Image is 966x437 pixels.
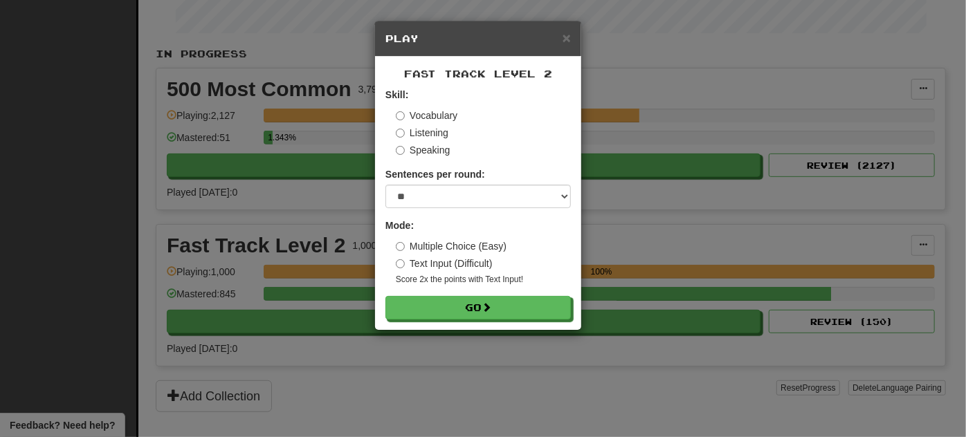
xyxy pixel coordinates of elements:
[385,167,485,181] label: Sentences per round:
[396,146,405,155] input: Speaking
[396,242,405,251] input: Multiple Choice (Easy)
[396,259,405,268] input: Text Input (Difficult)
[385,32,571,46] h5: Play
[396,109,457,122] label: Vocabulary
[396,143,450,157] label: Speaking
[396,274,571,286] small: Score 2x the points with Text Input !
[385,89,408,100] strong: Skill:
[396,257,493,270] label: Text Input (Difficult)
[385,296,571,319] button: Go
[563,30,571,45] button: Close
[563,30,571,46] span: ×
[396,129,405,138] input: Listening
[396,111,405,120] input: Vocabulary
[404,68,552,80] span: Fast Track Level 2
[385,220,414,231] strong: Mode:
[396,126,448,140] label: Listening
[396,239,507,253] label: Multiple Choice (Easy)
